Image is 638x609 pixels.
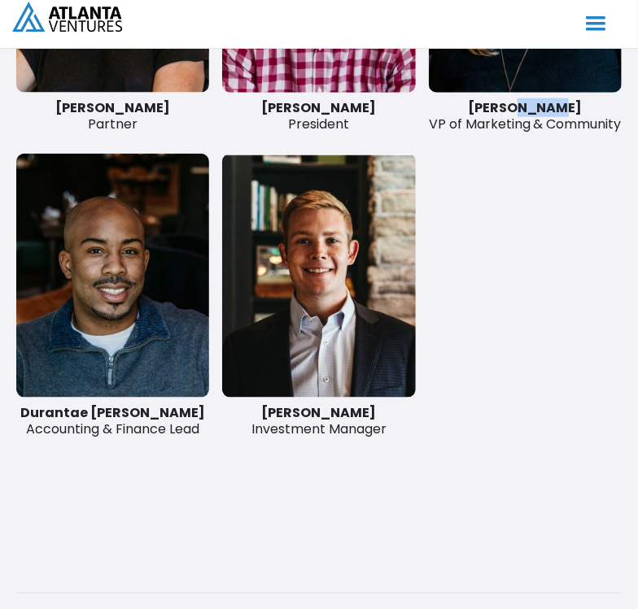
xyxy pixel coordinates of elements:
div: Partner [16,100,209,133]
strong: [PERSON_NAME] [261,98,376,117]
strong: [PERSON_NAME] [468,98,583,117]
strong: [PERSON_NAME] [261,403,376,422]
div: President [222,100,415,133]
strong: Durantae [PERSON_NAME] [20,403,205,422]
strong: [PERSON_NAME] [55,98,170,117]
div: Investment Manager [222,405,415,437]
div: VP of Marketing & Community [429,100,622,133]
div: Accounting & Finance Lead [16,405,209,437]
